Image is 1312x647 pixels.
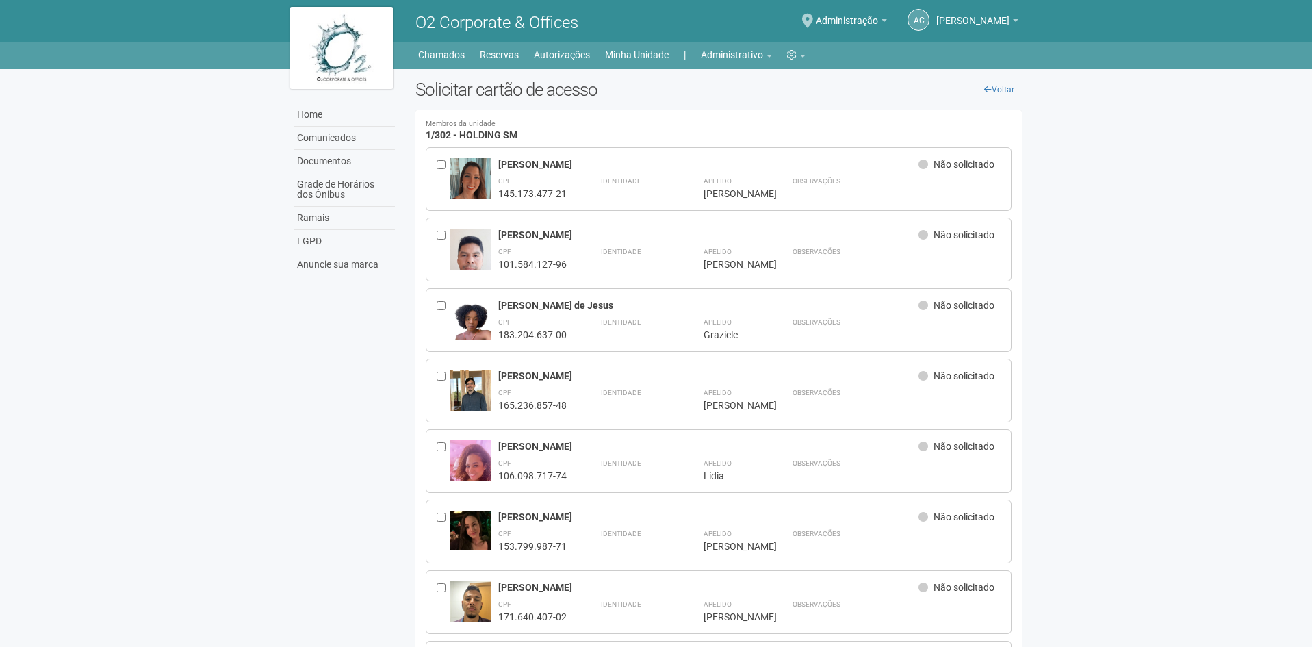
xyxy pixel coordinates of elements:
a: | [684,45,686,64]
span: Não solicitado [934,370,994,381]
strong: Apelido [704,177,732,185]
div: [PERSON_NAME] [498,158,919,170]
small: Membros da unidade [426,120,1012,128]
div: Lídia [704,470,758,482]
div: [PERSON_NAME] [498,440,919,453]
div: [PERSON_NAME] [498,581,919,594]
div: [PERSON_NAME] [704,611,758,623]
a: Ramais [294,207,395,230]
strong: Identidade [601,530,641,537]
strong: Observações [793,389,840,396]
div: [PERSON_NAME] [498,511,919,523]
img: user.jpg [450,511,491,549]
strong: Apelido [704,248,732,255]
strong: CPF [498,177,511,185]
strong: Observações [793,177,840,185]
div: 106.098.717-74 [498,470,567,482]
div: [PERSON_NAME] [704,258,758,270]
strong: CPF [498,318,511,326]
strong: CPF [498,248,511,255]
span: Não solicitado [934,582,994,593]
span: Não solicitado [934,511,994,522]
a: AC [908,9,929,31]
strong: CPF [498,459,511,467]
a: Documentos [294,150,395,173]
div: 153.799.987-71 [498,540,567,553]
strong: Identidade [601,600,641,608]
h4: 1/302 - HOLDING SM [426,120,1012,140]
span: Não solicitado [934,441,994,452]
a: Administração [816,17,887,28]
span: Não solicitado [934,159,994,170]
a: Home [294,103,395,127]
a: Administrativo [701,45,772,64]
a: Configurações [787,45,806,64]
span: Não solicitado [934,229,994,240]
strong: Identidade [601,248,641,255]
img: user.jpg [450,158,491,209]
a: Chamados [418,45,465,64]
div: [PERSON_NAME] [704,188,758,200]
strong: Observações [793,248,840,255]
strong: Apelido [704,389,732,396]
strong: Identidade [601,177,641,185]
div: 183.204.637-00 [498,329,567,341]
strong: Observações [793,318,840,326]
span: O2 Corporate & Offices [415,13,578,32]
strong: Observações [793,459,840,467]
img: user.jpg [450,440,491,513]
img: user.jpg [450,370,491,424]
a: Comunicados [294,127,395,150]
strong: Apelido [704,530,732,537]
h2: Solicitar cartão de acesso [415,79,1022,100]
img: logo.jpg [290,7,393,89]
strong: Identidade [601,389,641,396]
strong: Identidade [601,318,641,326]
a: Grade de Horários dos Ônibus [294,173,395,207]
strong: Apelido [704,459,732,467]
span: Administração [816,2,878,26]
img: user.jpg [450,229,491,305]
div: 165.236.857-48 [498,399,567,411]
div: [PERSON_NAME] [704,399,758,411]
img: user.jpg [450,299,491,359]
strong: Observações [793,600,840,608]
span: Ana Carla de Carvalho Silva [936,2,1009,26]
span: Não solicitado [934,300,994,311]
strong: Apelido [704,600,732,608]
img: user.jpg [450,581,491,637]
div: 101.584.127-96 [498,258,567,270]
strong: CPF [498,389,511,396]
a: LGPD [294,230,395,253]
a: Autorizações [534,45,590,64]
div: [PERSON_NAME] de Jesus [498,299,919,312]
div: 145.173.477-21 [498,188,567,200]
a: [PERSON_NAME] [936,17,1018,28]
a: Reservas [480,45,519,64]
a: Minha Unidade [605,45,669,64]
div: [PERSON_NAME] [498,370,919,382]
strong: Observações [793,530,840,537]
strong: CPF [498,600,511,608]
a: Voltar [977,79,1022,100]
strong: Identidade [601,459,641,467]
strong: CPF [498,530,511,537]
div: [PERSON_NAME] [704,540,758,553]
strong: Apelido [704,318,732,326]
div: Graziele [704,329,758,341]
div: [PERSON_NAME] [498,229,919,241]
a: Anuncie sua marca [294,253,395,276]
div: 171.640.407-02 [498,611,567,623]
